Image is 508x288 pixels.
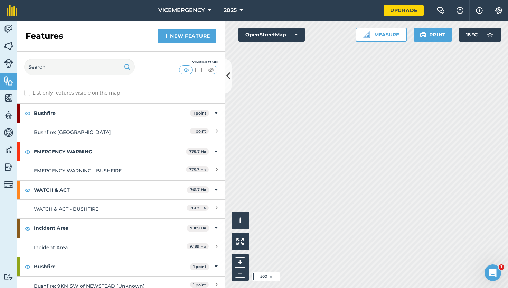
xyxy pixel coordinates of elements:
span: 1 [499,264,504,270]
span: 9.189 Ha [187,243,209,249]
img: svg+xml;base64,PHN2ZyB4bWxucz0iaHR0cDovL3d3dy53My5vcmcvMjAwMC9zdmciIHdpZHRoPSIxOCIgaGVpZ2h0PSIyNC... [25,262,31,271]
div: Incident Area [34,244,157,251]
span: VICEMERGENCY [158,6,205,15]
div: Incident Area9.189 Ha [17,219,225,237]
img: svg+xml;base64,PHN2ZyB4bWxucz0iaHR0cDovL3d3dy53My5vcmcvMjAwMC9zdmciIHdpZHRoPSI1MCIgaGVpZ2h0PSI0MC... [194,66,203,73]
img: A cog icon [495,7,503,14]
span: 1 point [190,282,209,288]
a: EMERGENCY WARNING - BUSHFIRE775.7 Ha [17,161,225,180]
strong: 9.189 Ha [190,226,206,231]
a: Bushfire: [GEOGRAPHIC_DATA]1 point [17,123,225,142]
img: svg+xml;base64,PD94bWwgdmVyc2lvbj0iMS4wIiBlbmNvZGluZz0idXRmLTgiPz4KPCEtLSBHZW5lcmF0b3I6IEFkb2JlIE... [4,24,13,34]
img: svg+xml;base64,PHN2ZyB4bWxucz0iaHR0cDovL3d3dy53My5vcmcvMjAwMC9zdmciIHdpZHRoPSI1NiIgaGVpZ2h0PSI2MC... [4,93,13,103]
strong: WATCH & ACT [34,181,187,199]
strong: 775.7 Ha [189,149,206,154]
span: i [239,216,241,225]
div: Bushfire1 point [17,257,225,276]
div: EMERGENCY WARNING - BUSHFIRE [34,167,157,174]
button: Measure [356,28,407,42]
img: svg+xml;base64,PHN2ZyB4bWxucz0iaHR0cDovL3d3dy53My5vcmcvMjAwMC9zdmciIHdpZHRoPSIxNCIgaGVpZ2h0PSIyNC... [164,32,169,40]
img: svg+xml;base64,PHN2ZyB4bWxucz0iaHR0cDovL3d3dy53My5vcmcvMjAwMC9zdmciIHdpZHRoPSIxOCIgaGVpZ2h0PSIyNC... [25,186,31,194]
button: Print [414,28,452,42]
img: svg+xml;base64,PHN2ZyB4bWxucz0iaHR0cDovL3d3dy53My5vcmcvMjAwMC9zdmciIHdpZHRoPSI1NiIgaGVpZ2h0PSI2MC... [4,75,13,86]
strong: Bushfire [34,257,190,276]
img: svg+xml;base64,PD94bWwgdmVyc2lvbj0iMS4wIiBlbmNvZGluZz0idXRmLTgiPz4KPCEtLSBHZW5lcmF0b3I6IEFkb2JlIE... [4,127,13,138]
img: Ruler icon [363,31,370,38]
strong: 761.7 Ha [190,187,206,192]
span: 2025 [224,6,237,15]
img: svg+xml;base64,PHN2ZyB4bWxucz0iaHR0cDovL3d3dy53My5vcmcvMjAwMC9zdmciIHdpZHRoPSIxOCIgaGVpZ2h0PSIyNC... [25,224,31,233]
a: Upgrade [384,5,424,16]
div: Visibility: On [179,59,218,65]
img: svg+xml;base64,PD94bWwgdmVyc2lvbj0iMS4wIiBlbmNvZGluZz0idXRmLTgiPz4KPCEtLSBHZW5lcmF0b3I6IEFkb2JlIE... [4,180,13,189]
div: WATCH & ACT761.7 Ha [17,181,225,199]
h2: Features [26,30,63,42]
img: svg+xml;base64,PD94bWwgdmVyc2lvbj0iMS4wIiBlbmNvZGluZz0idXRmLTgiPz4KPCEtLSBHZW5lcmF0b3I6IEFkb2JlIE... [483,28,497,42]
strong: 1 point [193,111,206,116]
img: svg+xml;base64,PHN2ZyB4bWxucz0iaHR0cDovL3d3dy53My5vcmcvMjAwMC9zdmciIHdpZHRoPSIxOCIgaGVpZ2h0PSIyNC... [25,147,31,156]
img: svg+xml;base64,PHN2ZyB4bWxucz0iaHR0cDovL3d3dy53My5vcmcvMjAwMC9zdmciIHdpZHRoPSI1MCIgaGVpZ2h0PSI0MC... [182,66,190,73]
img: svg+xml;base64,PHN2ZyB4bWxucz0iaHR0cDovL3d3dy53My5vcmcvMjAwMC9zdmciIHdpZHRoPSIxOSIgaGVpZ2h0PSIyNC... [420,30,426,39]
button: 18 °C [459,28,501,42]
img: svg+xml;base64,PD94bWwgdmVyc2lvbj0iMS4wIiBlbmNvZGluZz0idXRmLTgiPz4KPCEtLSBHZW5lcmF0b3I6IEFkb2JlIE... [4,110,13,120]
img: svg+xml;base64,PD94bWwgdmVyc2lvbj0iMS4wIiBlbmNvZGluZz0idXRmLTgiPz4KPCEtLSBHZW5lcmF0b3I6IEFkb2JlIE... [4,162,13,172]
iframe: Intercom live chat [485,264,501,281]
input: Search [24,58,135,75]
label: List only features visible on the map [24,89,120,97]
button: i [232,212,249,229]
div: Bushfire1 point [17,104,225,123]
strong: 1 point [193,264,206,269]
img: fieldmargin Logo [7,5,17,16]
img: svg+xml;base64,PHN2ZyB4bWxucz0iaHR0cDovL3d3dy53My5vcmcvMjAwMC9zdmciIHdpZHRoPSIxOCIgaGVpZ2h0PSIyNC... [25,109,31,117]
strong: Incident Area [34,219,187,237]
img: Four arrows, one pointing top left, one top right, one bottom right and the last bottom left [236,238,244,245]
img: svg+xml;base64,PHN2ZyB4bWxucz0iaHR0cDovL3d3dy53My5vcmcvMjAwMC9zdmciIHdpZHRoPSI1MCIgaGVpZ2h0PSI0MC... [207,66,215,73]
a: New feature [158,29,216,43]
img: svg+xml;base64,PD94bWwgdmVyc2lvbj0iMS4wIiBlbmNvZGluZz0idXRmLTgiPz4KPCEtLSBHZW5lcmF0b3I6IEFkb2JlIE... [4,145,13,155]
button: – [235,268,245,278]
button: OpenStreetMap [238,28,305,42]
img: svg+xml;base64,PD94bWwgdmVyc2lvbj0iMS4wIiBlbmNvZGluZz0idXRmLTgiPz4KPCEtLSBHZW5lcmF0b3I6IEFkb2JlIE... [4,58,13,68]
img: svg+xml;base64,PHN2ZyB4bWxucz0iaHR0cDovL3d3dy53My5vcmcvMjAwMC9zdmciIHdpZHRoPSIxOSIgaGVpZ2h0PSIyNC... [124,63,131,71]
div: EMERGENCY WARNING775.7 Ha [17,142,225,161]
span: 18 ° C [466,28,478,42]
img: svg+xml;base64,PD94bWwgdmVyc2lvbj0iMS4wIiBlbmNvZGluZz0idXRmLTgiPz4KPCEtLSBHZW5lcmF0b3I6IEFkb2JlIE... [4,274,13,280]
img: svg+xml;base64,PHN2ZyB4bWxucz0iaHR0cDovL3d3dy53My5vcmcvMjAwMC9zdmciIHdpZHRoPSIxNyIgaGVpZ2h0PSIxNy... [476,6,483,15]
a: Incident Area9.189 Ha [17,238,225,257]
strong: Bushfire [34,104,190,123]
a: WATCH & ACT - BUSHFIRE761.7 Ha [17,199,225,218]
div: WATCH & ACT - BUSHFIRE [34,205,157,213]
img: A question mark icon [456,7,464,14]
strong: EMERGENCY WARNING [34,142,186,161]
button: + [235,257,245,268]
span: 775.7 Ha [186,166,209,172]
span: 1 point [190,128,209,134]
img: svg+xml;base64,PHN2ZyB4bWxucz0iaHR0cDovL3d3dy53My5vcmcvMjAwMC9zdmciIHdpZHRoPSI1NiIgaGVpZ2h0PSI2MC... [4,41,13,51]
span: 761.7 Ha [187,205,209,211]
div: Bushfire: [GEOGRAPHIC_DATA] [34,128,157,136]
img: Two speech bubbles overlapping with the left bubble in the forefront [436,7,445,14]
